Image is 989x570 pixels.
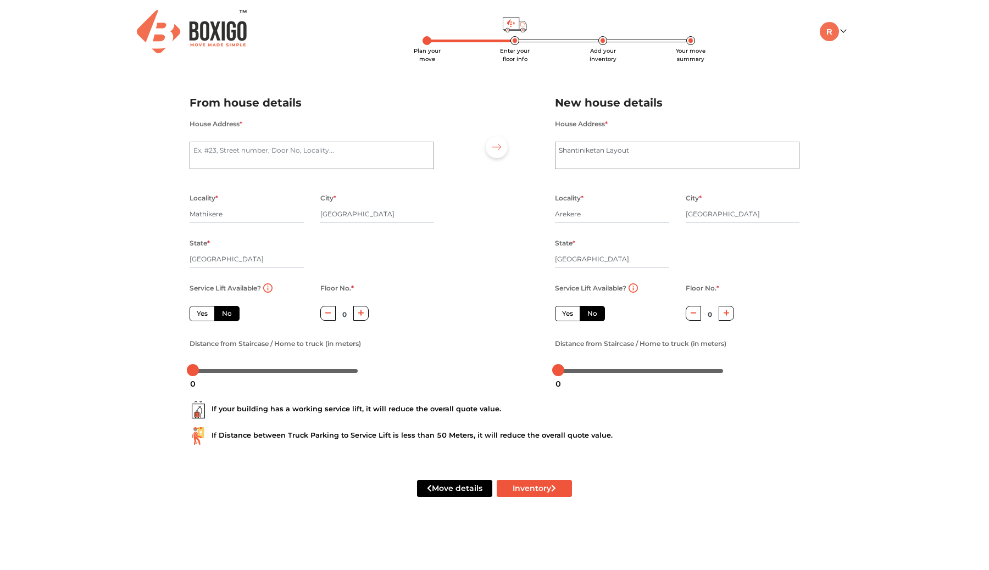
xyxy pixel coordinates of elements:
[686,281,719,295] label: Floor No.
[190,281,261,295] label: Service Lift Available?
[190,401,799,418] div: If your building has a working service lift, it will reduce the overall quote value.
[190,94,434,112] h2: From house details
[555,94,799,112] h2: New house details
[676,47,705,63] span: Your move summary
[590,47,616,63] span: Add your inventory
[190,306,215,321] label: Yes
[551,375,565,393] div: 0
[497,480,572,497] button: Inventory
[190,401,207,418] img: ...
[417,480,492,497] button: Move details
[555,281,626,295] label: Service Lift Available?
[555,142,799,169] textarea: Shantiniketan Layout
[555,236,575,250] label: State
[214,306,240,321] label: No
[580,306,605,321] label: No
[555,306,580,321] label: Yes
[190,191,218,205] label: Locality
[190,337,361,351] label: Distance from Staircase / Home to truck (in meters)
[320,281,354,295] label: Floor No.
[500,47,530,63] span: Enter your floor info
[414,47,441,63] span: Plan your move
[190,117,242,131] label: House Address
[555,191,584,205] label: Locality
[320,191,336,205] label: City
[137,10,247,53] img: Boxigo
[190,427,799,445] div: If Distance between Truck Parking to Service Lift is less than 50 Meters, it will reduce the over...
[186,375,200,393] div: 0
[555,117,608,131] label: House Address
[686,191,702,205] label: City
[190,236,210,250] label: State
[190,427,207,445] img: ...
[555,337,726,351] label: Distance from Staircase / Home to truck (in meters)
